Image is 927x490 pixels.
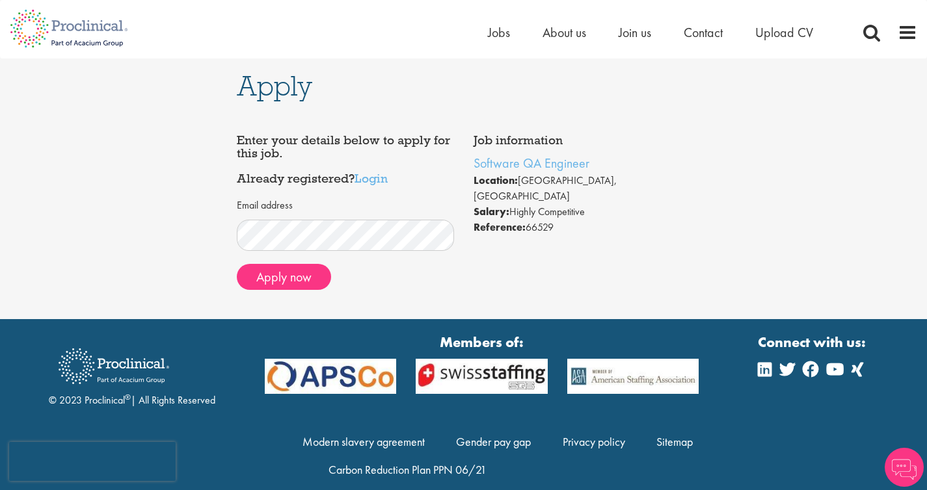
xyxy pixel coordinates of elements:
a: Privacy policy [563,434,625,449]
strong: Connect with us: [758,332,868,352]
a: Software QA Engineer [474,155,589,172]
img: APSCo [558,359,708,394]
li: Highly Competitive [474,204,691,220]
a: Jobs [488,24,510,41]
a: About us [543,24,586,41]
button: Apply now [237,264,331,290]
h4: Enter your details below to apply for this job. Already registered? [237,134,454,185]
sup: ® [125,392,131,402]
a: Login [355,170,388,186]
img: Proclinical Recruitment [49,339,179,393]
img: APSCo [255,359,406,394]
span: Apply [237,68,312,103]
strong: Location: [474,174,518,187]
a: Join us [619,24,651,41]
a: Sitemap [656,434,693,449]
a: Upload CV [755,24,813,41]
a: Carbon Reduction Plan PPN 06/21 [329,462,487,477]
h4: Job information [474,134,691,147]
li: [GEOGRAPHIC_DATA], [GEOGRAPHIC_DATA] [474,173,691,204]
img: APSCo [406,359,557,394]
strong: Reference: [474,220,526,234]
strong: Salary: [474,205,509,218]
label: Email address [237,198,293,213]
li: 66529 [474,220,691,235]
div: © 2023 Proclinical | All Rights Reserved [49,339,215,408]
a: Contact [684,24,723,41]
a: Modern slavery agreement [302,434,425,449]
a: Gender pay gap [456,434,531,449]
strong: Members of: [265,332,699,352]
iframe: reCAPTCHA [9,442,176,481]
img: Chatbot [885,448,924,487]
